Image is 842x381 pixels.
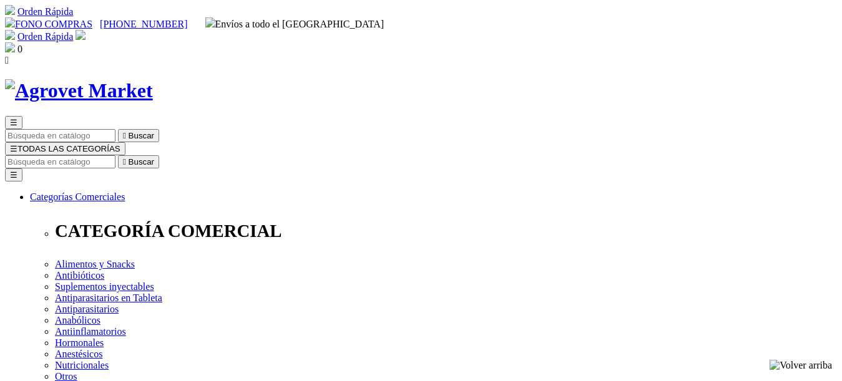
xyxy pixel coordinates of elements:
[55,337,104,348] a: Hormonales
[55,259,135,269] a: Alimentos y Snacks
[5,55,9,65] i: 
[55,270,104,281] a: Antibióticos
[129,157,154,166] span: Buscar
[5,17,15,27] img: phone.svg
[30,191,125,202] a: Categorías Comerciales
[5,42,15,52] img: shopping-bag.svg
[17,44,22,54] span: 0
[123,157,126,166] i: 
[205,17,215,27] img: delivery-truck.svg
[55,221,837,241] p: CATEGORÍA COMERCIAL
[55,326,126,337] a: Antiinflamatorios
[123,131,126,140] i: 
[129,131,154,140] span: Buscar
[55,349,102,359] a: Anestésicos
[76,30,86,40] img: user.svg
[76,31,86,42] a: Acceda a su cuenta de cliente
[5,30,15,40] img: shopping-cart.svg
[55,360,109,370] a: Nutricionales
[100,19,187,29] a: [PHONE_NUMBER]
[5,155,115,168] input: Buscar
[5,116,22,129] button: ☰
[5,168,22,181] button: ☰
[55,292,162,303] a: Antiparasitarios en Tableta
[17,31,73,42] a: Orden Rápida
[5,142,125,155] button: ☰TODAS LAS CATEGORÍAS
[118,155,159,168] button:  Buscar
[5,129,115,142] input: Buscar
[55,304,119,314] a: Antiparasitarios
[55,281,154,292] a: Suplementos inyectables
[10,144,17,153] span: ☰
[205,19,384,29] span: Envíos a todo el [GEOGRAPHIC_DATA]
[55,315,100,326] a: Anabólicos
[118,129,159,142] button:  Buscar
[5,79,153,102] img: Agrovet Market
[17,6,73,17] a: Orden Rápida
[5,19,92,29] a: FONO COMPRAS
[770,360,832,371] img: Volver arriba
[10,118,17,127] span: ☰
[5,5,15,15] img: shopping-cart.svg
